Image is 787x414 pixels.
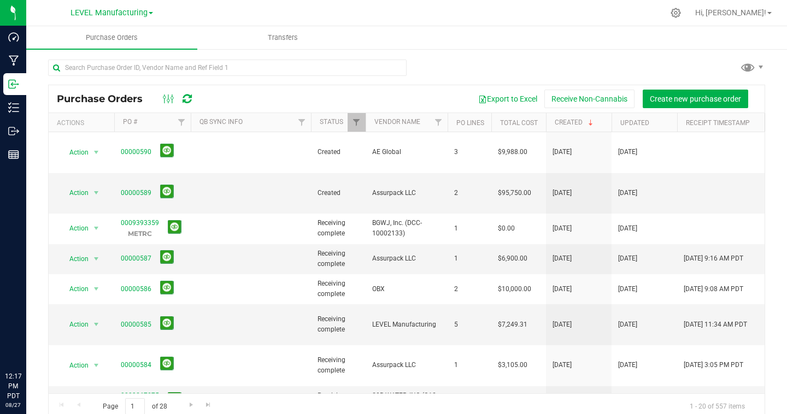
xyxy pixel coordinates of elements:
[71,33,152,43] span: Purchase Orders
[60,145,89,160] span: Action
[684,253,743,264] span: [DATE] 9:16 AM PDT
[90,358,103,373] span: select
[454,188,485,198] span: 2
[618,147,637,157] span: [DATE]
[669,8,683,18] div: Manage settings
[8,126,19,137] inline-svg: Outbound
[57,93,154,105] span: Purchase Orders
[684,320,747,330] span: [DATE] 11:34 AM PDT
[60,185,89,200] span: Action
[684,284,743,294] span: [DATE] 9:08 AM PDT
[498,320,527,330] span: $7,249.31
[555,119,595,126] a: Created
[372,320,441,330] span: LEVEL Manufacturing
[454,147,485,157] span: 3
[318,249,359,269] span: Receiving complete
[8,149,19,160] inline-svg: Reports
[123,118,137,126] a: PO #
[348,113,366,132] a: Filter
[318,314,359,335] span: Receiving complete
[318,188,359,198] span: Created
[318,218,359,239] span: Receiving complete
[553,253,572,264] span: [DATE]
[498,188,531,198] span: $95,750.00
[60,358,89,373] span: Action
[498,360,527,370] span: $3,105.00
[183,398,199,413] a: Go to the next page
[372,391,441,411] span: S&B WATER, INC (C12-0000534-LIC)
[8,102,19,113] inline-svg: Inventory
[48,60,407,76] input: Search Purchase Order ID, Vendor Name and Ref Field 1
[253,33,313,43] span: Transfers
[618,320,637,330] span: [DATE]
[553,223,572,234] span: [DATE]
[320,118,343,126] a: Status
[553,320,572,330] span: [DATE]
[318,391,359,411] span: Receiving complete
[173,113,191,132] a: Filter
[26,26,197,49] a: Purchase Orders
[199,118,243,126] a: QB Sync Info
[498,223,515,234] span: $0.00
[650,94,741,103] span: Create new purchase order
[471,90,544,108] button: Export to Excel
[372,253,441,264] span: Assurpack LLC
[500,119,538,127] a: Total Cost
[553,188,572,198] span: [DATE]
[454,223,485,234] span: 1
[121,285,151,293] a: 00000586
[90,281,103,297] span: select
[5,371,21,401] p: 12:17 PM PDT
[454,253,485,264] span: 1
[121,189,151,197] a: 00000589
[60,251,89,267] span: Action
[8,55,19,66] inline-svg: Manufacturing
[618,223,637,234] span: [DATE]
[498,284,531,294] span: $10,000.00
[684,360,743,370] span: [DATE] 3:05 PM PDT
[8,79,19,90] inline-svg: Inbound
[454,284,485,294] span: 2
[71,8,148,17] span: LEVEL Manufacturing
[618,360,637,370] span: [DATE]
[197,26,368,49] a: Transfers
[57,119,110,127] div: Actions
[553,147,572,157] span: [DATE]
[686,119,750,127] a: Receipt Timestamp
[121,219,159,227] a: 0009393359
[90,317,103,332] span: select
[618,253,637,264] span: [DATE]
[553,360,572,370] span: [DATE]
[90,221,103,236] span: select
[643,90,748,108] button: Create new purchase order
[454,320,485,330] span: 5
[121,321,151,328] a: 00000585
[374,118,420,126] a: Vendor Name
[544,90,635,108] button: Receive Non-Cannabis
[498,147,527,157] span: $9,988.00
[498,253,527,264] span: $6,900.00
[8,32,19,43] inline-svg: Dashboard
[372,218,441,239] span: BGWJ, Inc. (DCC-10002133)
[121,228,159,239] p: METRC
[121,392,159,399] a: 0009267275
[293,113,311,132] a: Filter
[90,251,103,267] span: select
[695,8,766,17] span: Hi, [PERSON_NAME]!
[372,284,441,294] span: OBX
[430,113,448,132] a: Filter
[32,325,45,338] iframe: Resource center unread badge
[60,221,89,236] span: Action
[618,188,637,198] span: [DATE]
[318,355,359,376] span: Receiving complete
[620,119,649,127] a: Updated
[618,284,637,294] span: [DATE]
[318,279,359,299] span: Receiving complete
[318,147,359,157] span: Created
[5,401,21,409] p: 08/27
[121,255,151,262] a: 00000587
[201,398,216,413] a: Go to the last page
[454,360,485,370] span: 1
[60,281,89,297] span: Action
[553,284,572,294] span: [DATE]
